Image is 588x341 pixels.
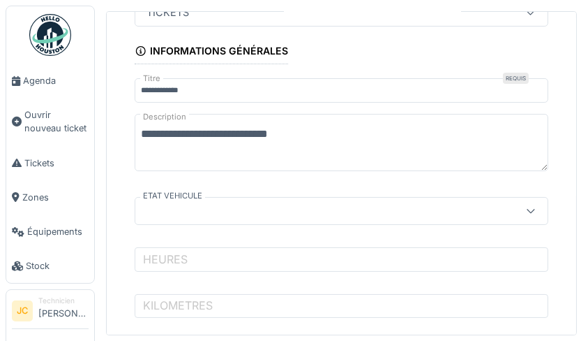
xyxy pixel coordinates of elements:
[6,146,94,180] a: Tickets
[6,64,94,98] a: Agenda
[135,41,288,64] div: Informations générales
[140,251,190,268] label: HEURES
[140,297,216,314] label: KILOMETRES
[24,108,89,135] span: Ouvrir nouveau ticket
[6,98,94,145] a: Ouvrir nouveau ticket
[12,296,89,329] a: JC Technicien[PERSON_NAME]
[141,5,195,20] div: TICKETS
[22,191,89,204] span: Zones
[140,190,205,202] label: ETAT VEHICULE
[503,73,529,84] div: Requis
[26,259,89,273] span: Stock
[6,180,94,215] a: Zones
[6,249,94,283] a: Stock
[27,225,89,238] span: Équipements
[140,108,189,126] label: Description
[23,74,89,87] span: Agenda
[38,296,89,326] li: [PERSON_NAME]
[6,215,94,249] a: Équipements
[140,73,163,85] label: Titre
[24,157,89,170] span: Tickets
[29,14,71,56] img: Badge_color-CXgf-gQk.svg
[12,300,33,321] li: JC
[38,296,89,306] div: Technicien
